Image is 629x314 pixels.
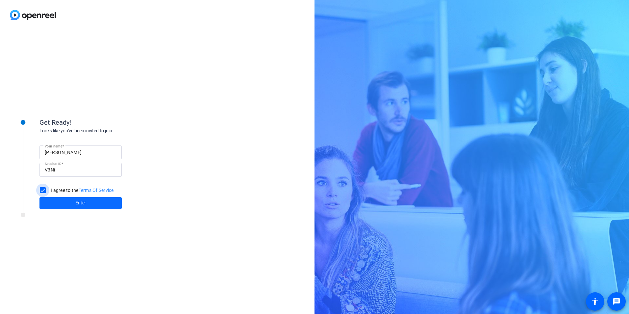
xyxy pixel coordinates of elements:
[49,187,114,194] label: I agree to the
[39,197,122,209] button: Enter
[79,188,114,193] a: Terms Of Service
[75,199,86,206] span: Enter
[45,144,62,148] mat-label: Your name
[45,162,62,166] mat-label: Session ID
[591,298,599,305] mat-icon: accessibility
[39,127,171,134] div: Looks like you've been invited to join
[39,118,171,127] div: Get Ready!
[613,298,620,305] mat-icon: message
